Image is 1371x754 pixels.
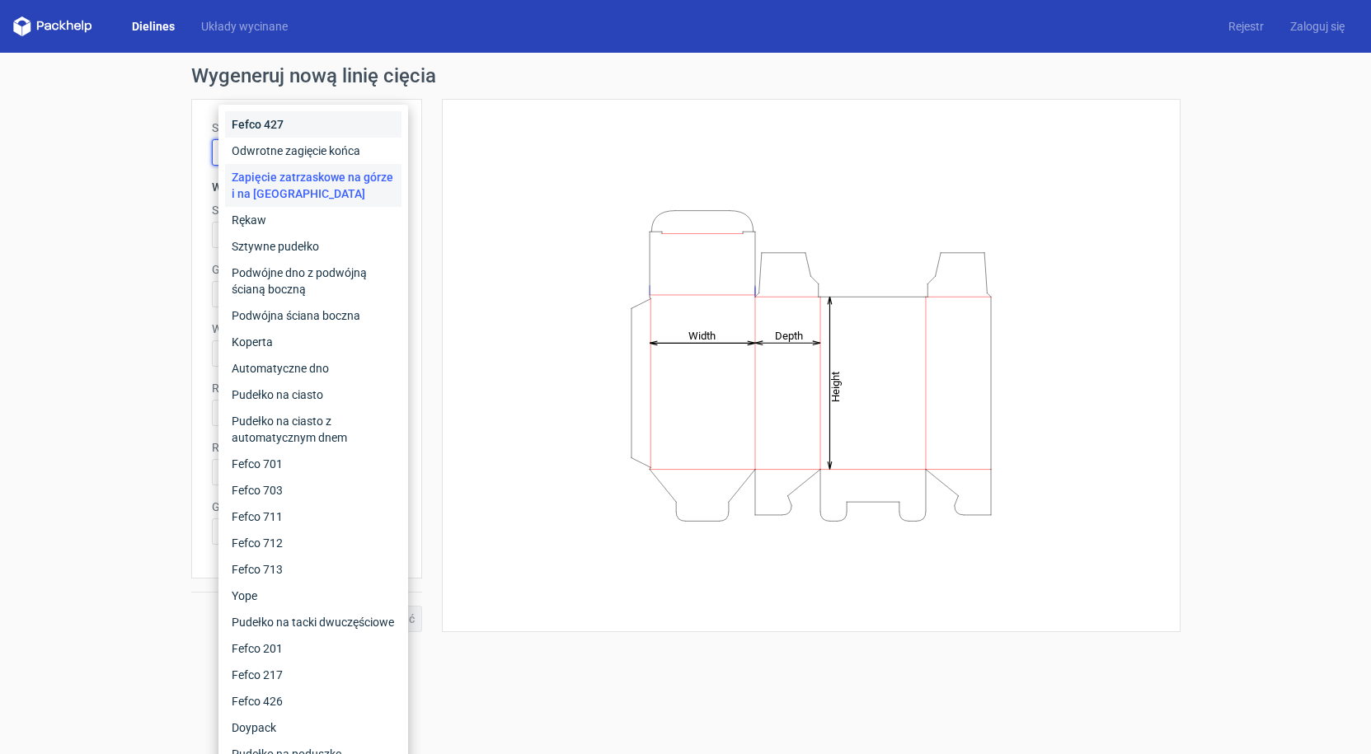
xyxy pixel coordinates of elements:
font: Fefco 426 [232,695,283,708]
font: Dielines [132,20,175,33]
font: Pudełko na ciasto [232,388,323,401]
font: Grubość papieru [212,500,297,513]
font: Szablon produktu [212,121,303,134]
font: Pudełko na ciasto z automatycznym dnem [232,414,347,444]
font: Fefco 427 [232,118,284,131]
font: Rękaw [232,213,266,227]
font: Wymiary zewnętrzne [212,180,321,194]
font: Wygeneruj nową linię cięcia [191,64,436,87]
font: Podwójna ściana boczna [232,309,360,322]
font: Fefco 703 [232,484,283,497]
font: Zaloguj się [1290,20,1345,33]
a: Zaloguj się [1277,18,1358,35]
font: Fefco 701 [232,457,283,471]
font: Pudełko na tacki dwuczęściowe [232,616,394,629]
font: Fefco 201 [232,642,283,655]
font: Podwójne dno z podwójną ścianą boczną [232,266,367,296]
font: Zapięcie zatrzaskowe na górze i na [GEOGRAPHIC_DATA] [232,171,393,200]
font: Odwrotne zagięcie końca [232,144,360,157]
font: Rozmiar klapki [212,382,287,395]
font: Wysokość [212,322,264,335]
tspan: Depth [775,329,803,341]
font: Doypack [232,721,276,734]
font: Szerokość [212,204,265,217]
tspan: Height [829,371,842,401]
tspan: Width [688,329,715,341]
font: Koperta [232,335,273,349]
font: Układy wycinane [201,20,288,33]
a: Układy wycinane [188,18,301,35]
font: Yope [232,589,257,602]
font: Fefco 711 [232,510,283,523]
font: Sztywne pudełko [232,240,319,253]
font: Fefco 713 [232,563,283,576]
font: Fefco 712 [232,536,283,550]
font: Rozmiar klapki klejowej [212,441,330,454]
a: Rejestr [1215,18,1277,35]
font: Fefco 217 [232,668,283,681]
font: Głębokość [212,263,266,276]
a: Dielines [119,18,188,35]
font: Rejestr [1228,20,1264,33]
font: Automatyczne dno [232,362,329,375]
